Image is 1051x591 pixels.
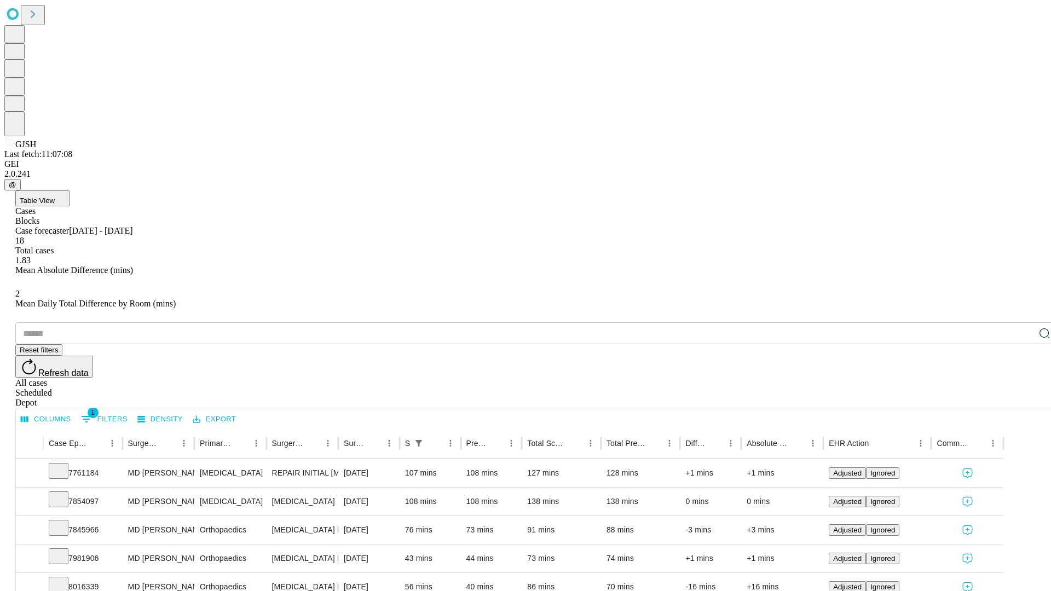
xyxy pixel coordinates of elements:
[305,436,320,451] button: Sort
[272,459,333,487] div: REPAIR INITIAL [MEDICAL_DATA] REDUCIBLE AGE [DEMOGRAPHIC_DATA] OR MORE
[21,493,38,512] button: Expand
[161,436,176,451] button: Sort
[870,526,895,534] span: Ignored
[4,169,1047,179] div: 2.0.241
[833,469,862,477] span: Adjusted
[866,467,899,479] button: Ignored
[15,299,176,308] span: Mean Daily Total Difference by Room (mins)
[527,439,567,448] div: Total Scheduled Duration
[200,516,261,544] div: Orthopaedics
[49,516,117,544] div: 7845966
[583,436,598,451] button: Menu
[200,459,261,487] div: [MEDICAL_DATA]
[833,526,862,534] span: Adjusted
[405,516,455,544] div: 76 mins
[128,439,160,448] div: Surgeon Name
[685,459,736,487] div: +1 mins
[49,488,117,515] div: 7854097
[200,439,232,448] div: Primary Service
[870,583,895,591] span: Ignored
[723,436,738,451] button: Menu
[21,521,38,540] button: Expand
[272,488,333,515] div: [MEDICAL_DATA]
[527,488,596,515] div: 138 mins
[790,436,805,451] button: Sort
[747,544,818,572] div: +1 mins
[829,439,869,448] div: EHR Action
[78,410,130,428] button: Show filters
[428,436,443,451] button: Sort
[15,190,70,206] button: Table View
[15,344,62,356] button: Reset filters
[466,439,488,448] div: Predicted In Room Duration
[870,436,885,451] button: Sort
[829,553,866,564] button: Adjusted
[9,181,16,189] span: @
[105,436,120,451] button: Menu
[128,459,189,487] div: MD [PERSON_NAME]
[466,459,517,487] div: 108 mins
[4,179,21,190] button: @
[344,544,394,572] div: [DATE]
[833,583,862,591] span: Adjusted
[128,488,189,515] div: MD [PERSON_NAME]
[128,516,189,544] div: MD [PERSON_NAME] [PERSON_NAME]
[568,436,583,451] button: Sort
[685,488,736,515] div: 0 mins
[443,436,458,451] button: Menu
[870,497,895,506] span: Ignored
[135,411,186,428] button: Density
[607,544,675,572] div: 74 mins
[466,544,517,572] div: 44 mins
[866,496,899,507] button: Ignored
[88,407,99,418] span: 1
[272,516,333,544] div: [MEDICAL_DATA] MEDIAL OR LATERAL MENISCECTOMY
[366,436,382,451] button: Sort
[685,439,707,448] div: Difference
[937,439,968,448] div: Comments
[685,544,736,572] div: +1 mins
[4,149,72,159] span: Last fetch: 11:07:08
[829,467,866,479] button: Adjusted
[15,356,93,378] button: Refresh data
[747,459,818,487] div: +1 mins
[488,436,504,451] button: Sort
[21,464,38,483] button: Expand
[20,196,55,205] span: Table View
[15,226,69,235] span: Case forecaster
[662,436,677,451] button: Menu
[805,436,821,451] button: Menu
[38,368,89,378] span: Refresh data
[866,524,899,536] button: Ignored
[128,544,189,572] div: MD [PERSON_NAME] [PERSON_NAME]
[15,265,133,275] span: Mean Absolute Difference (mins)
[607,439,646,448] div: Total Predicted Duration
[344,439,365,448] div: Surgery Date
[913,436,928,451] button: Menu
[985,436,1001,451] button: Menu
[4,159,1047,169] div: GEI
[15,246,54,255] span: Total cases
[49,439,88,448] div: Case Epic Id
[708,436,723,451] button: Sort
[344,459,394,487] div: [DATE]
[829,524,866,536] button: Adjusted
[870,554,895,563] span: Ignored
[249,436,264,451] button: Menu
[49,459,117,487] div: 7761184
[411,436,426,451] button: Show filters
[89,436,105,451] button: Sort
[15,140,36,149] span: GJSH
[866,553,899,564] button: Ignored
[833,497,862,506] span: Adjusted
[405,544,455,572] div: 43 mins
[829,496,866,507] button: Adjusted
[18,411,74,428] button: Select columns
[870,469,895,477] span: Ignored
[405,488,455,515] div: 108 mins
[15,256,31,265] span: 1.83
[272,544,333,572] div: [MEDICAL_DATA] RELEASE
[607,516,675,544] div: 88 mins
[405,439,410,448] div: Scheduled In Room Duration
[607,488,675,515] div: 138 mins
